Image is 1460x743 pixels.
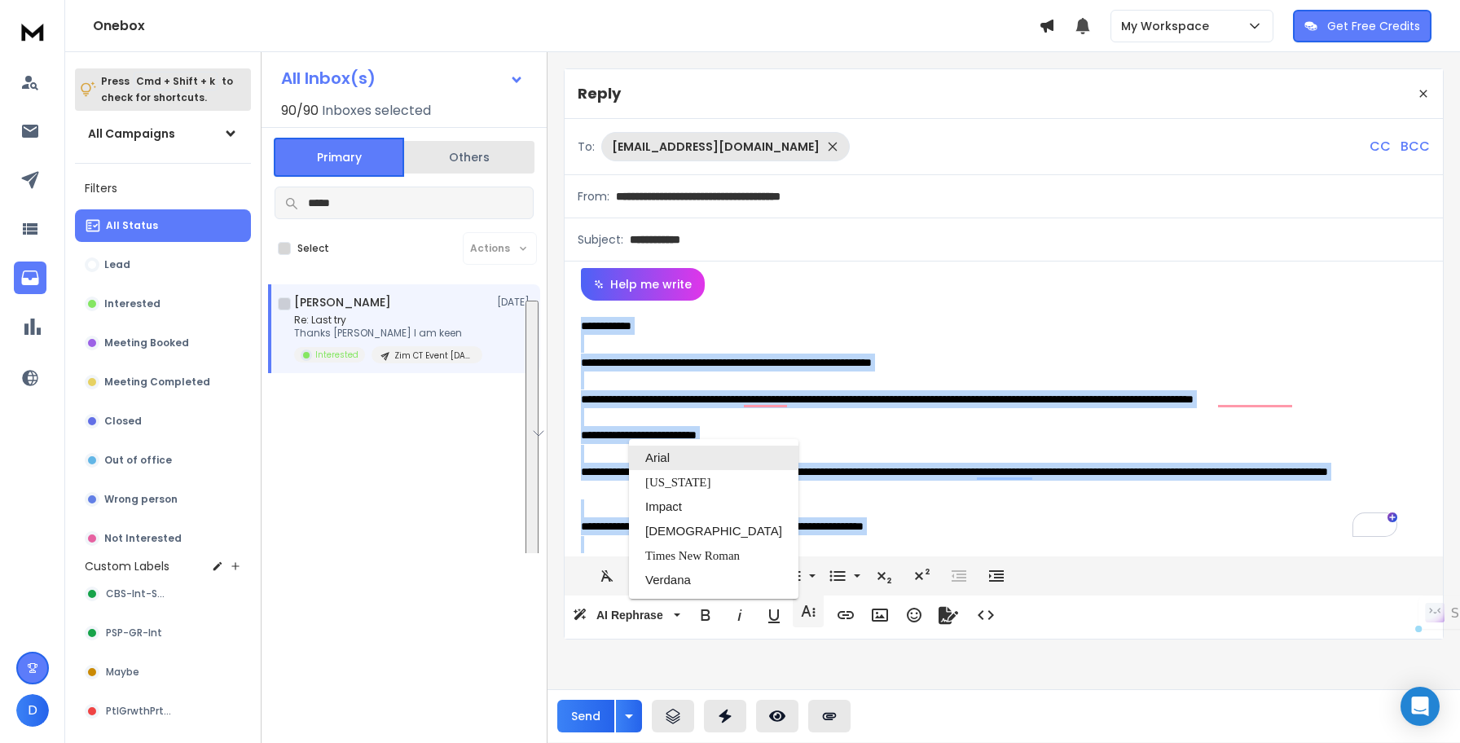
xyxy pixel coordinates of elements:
button: Emoticons [899,599,930,631]
button: Primary [274,138,404,177]
p: [EMAIL_ADDRESS][DOMAIN_NAME] [612,138,820,155]
h3: Filters [75,177,251,200]
p: Out of office [104,454,172,467]
span: Maybe [106,666,139,679]
button: Lead [75,248,251,281]
p: BCC [1401,137,1430,156]
p: My Workspace [1121,18,1216,34]
button: CBS-Int-Sell [75,578,251,610]
p: Get Free Credits [1327,18,1420,34]
button: Meeting Booked [75,327,251,359]
button: Unordered List [822,560,853,592]
button: Wrong person [75,483,251,516]
button: Not Interested [75,522,251,555]
span: PSP-GR-Int [106,626,162,640]
h1: Onebox [93,16,1039,36]
p: From: [578,188,609,204]
button: Clear Formatting [591,560,622,592]
img: logo [16,16,49,46]
button: Meeting Completed [75,366,251,398]
button: Decrease Indent (⌘[) [943,560,974,592]
button: Superscript [906,560,937,592]
h1: [PERSON_NAME] [294,294,391,310]
button: Help me write [581,268,705,301]
p: Closed [104,415,142,428]
p: [DATE] [497,296,534,309]
button: D [16,694,49,727]
a: Times New Roman [629,543,798,568]
p: To: [578,138,595,155]
button: Closed [75,405,251,437]
p: Interested [104,297,161,310]
p: Subject: [578,231,623,248]
a: Georgia [629,470,798,495]
p: All Status [106,219,158,232]
p: Meeting Completed [104,376,210,389]
h1: All Inbox(s) [281,70,376,86]
p: Thanks [PERSON_NAME] I am keen [294,327,482,340]
button: PtlGrwthPrtnr [75,695,251,728]
button: Others [404,139,534,175]
p: Interested [315,349,358,361]
div: To enrich screen reader interactions, please activate Accessibility in Grammarly extension settings [565,301,1426,553]
label: Select [297,242,329,255]
a: Tahoma [629,519,798,543]
p: Press to check for shortcuts. [101,73,233,106]
a: Arial [629,446,798,470]
button: Increase Indent (⌘]) [981,560,1012,592]
button: Out of office [75,444,251,477]
button: Send [557,700,614,732]
button: Unordered List [851,560,864,592]
button: Interested [75,288,251,320]
button: Maybe [75,656,251,688]
p: Meeting Booked [104,336,189,350]
button: Italic (⌘I) [724,599,755,631]
button: Bold (⌘B) [690,599,721,631]
p: Not Interested [104,532,182,545]
button: PSP-GR-Int [75,617,251,649]
button: All Status [75,209,251,242]
span: PtlGrwthPrtnr [106,705,174,718]
button: Code View [970,599,1001,631]
button: Underline (⌘U) [759,599,789,631]
span: 90 / 90 [281,101,319,121]
p: Lead [104,258,130,271]
a: Impact [629,495,798,519]
h3: Custom Labels [85,558,169,574]
span: AI Rephrase [593,609,666,622]
p: Wrong person [104,493,178,506]
span: Cmd + Shift + k [134,72,218,90]
button: Subscript [869,560,899,592]
button: AI Rephrase [569,599,684,631]
button: All Inbox(s) [268,62,537,95]
a: Verdana [629,568,798,592]
button: All Campaigns [75,117,251,150]
p: Re: Last try [294,314,482,327]
button: Signature [933,599,964,631]
h1: All Campaigns [88,125,175,142]
p: Reply [578,82,621,105]
div: Open Intercom Messenger [1401,687,1440,726]
h3: Inboxes selected [322,101,431,121]
p: Zim CT Event [DATE] v3 FU.1 [394,350,473,362]
span: CBS-Int-Sell [106,587,169,600]
button: Get Free Credits [1293,10,1431,42]
p: CC [1370,137,1391,156]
